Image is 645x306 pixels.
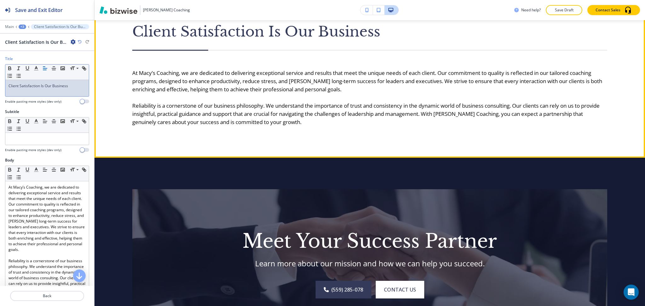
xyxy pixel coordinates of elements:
h2: Subtitle [5,109,19,115]
button: Back [10,291,84,301]
button: [PERSON_NAME] Coaching [100,5,190,15]
button: Main [5,25,14,29]
img: Bizwise Logo [100,6,137,14]
h4: Enable pasting more styles (dev only) [5,148,61,152]
span: Client Satisfaction Is Our Business [132,23,380,40]
p: At Macy’s Coaching, we are dedicated to delivering exceptional service and results that meet the ... [9,184,86,252]
p: Back [11,293,83,299]
p: Contact Sales [596,7,620,13]
button: Contact Sales [587,5,640,15]
h4: Enable pasting more styles (dev only) [5,99,61,104]
a: (559) 285-078 [316,281,371,298]
p: Learn more about our mission and how we can help you succeed. [164,259,575,268]
div: Open Intercom Messenger [624,285,639,300]
span: Client Satisfaction Is Our Business [9,83,68,88]
h2: Body [5,157,14,163]
button: +3 [19,25,26,29]
span: (559) 285-078 [331,286,363,293]
button: Save Draft [546,5,582,15]
h2: Title [5,56,13,62]
p: Save Draft [554,7,574,13]
button: CONTACT US [376,281,424,298]
h3: [PERSON_NAME] Coaching [143,7,190,13]
button: Client Satisfaction Is Our Business [31,24,89,29]
h2: Save and Exit Editor [15,6,63,14]
p: Client Satisfaction Is Our Business [34,25,86,29]
span: CONTACT US [384,286,416,293]
p: Reliability is a cornerstone of our business philosophy. We understand the importance of trust an... [132,102,607,126]
h3: Need help? [521,7,541,13]
h2: Client Satisfaction Is Our Business [5,39,68,45]
p: Meet Your Success Partner [164,230,575,252]
p: At Macy’s Coaching, we are dedicated to delivering exceptional service and results that meet the ... [132,69,607,93]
